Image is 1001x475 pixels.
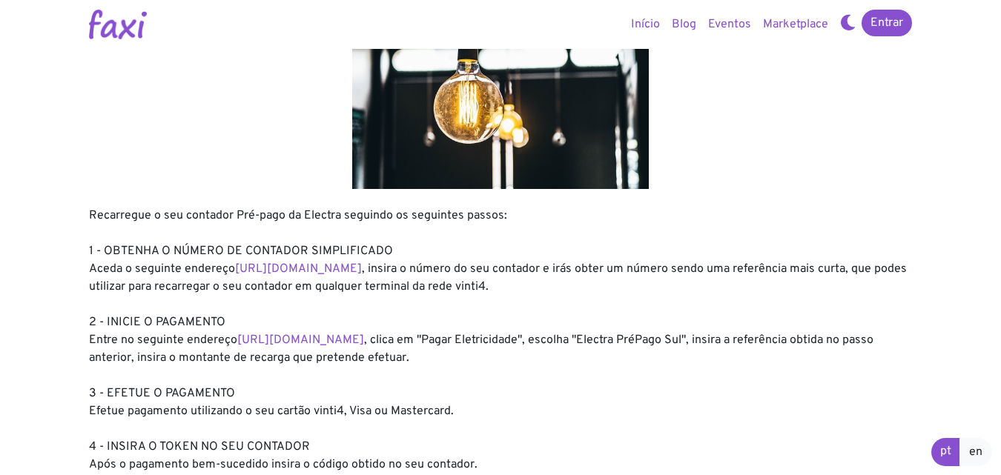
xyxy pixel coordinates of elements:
[237,333,364,348] a: [URL][DOMAIN_NAME]
[235,262,362,276] a: [URL][DOMAIN_NAME]
[89,10,147,39] img: Logotipo Faxi Online
[702,10,757,39] a: Eventos
[89,207,912,474] div: Recarregue o seu contador Pré-pago da Electra seguindo os seguintes passos: 1 - OBTENHA O NÚMERO ...
[666,10,702,39] a: Blog
[625,10,666,39] a: Início
[352,22,649,189] img: energy.jpg
[931,438,960,466] a: pt
[959,438,992,466] a: en
[862,10,912,36] a: Entrar
[757,10,834,39] a: Marketplace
